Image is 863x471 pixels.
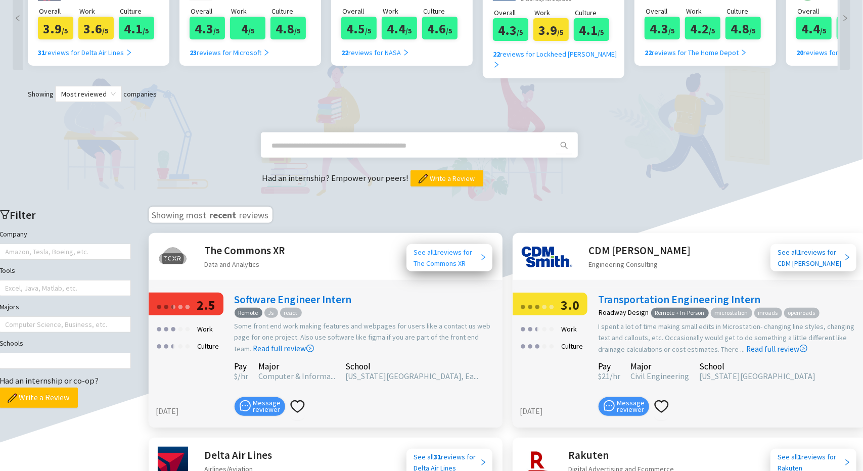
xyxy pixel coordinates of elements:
div: 4.3 [645,17,680,39]
b: 1 [798,452,802,461]
a: 22reviews for The Home Depot right [645,39,747,58]
div: Roadway Design [599,309,649,316]
b: 1 [434,248,438,257]
span: right [840,15,850,22]
span: 3.0 [561,297,579,313]
input: Tools [6,282,8,294]
span: [US_STATE][GEOGRAPHIC_DATA], Ea... [346,371,479,381]
span: message [604,400,615,411]
span: Write a Review [19,391,70,404]
div: 4.5 [341,17,377,39]
div: Major [259,363,336,370]
span: Message reviewer [253,400,281,413]
div: 4.8 [270,17,306,39]
div: ● [534,320,540,336]
div: ● [541,338,548,353]
a: Transportation Engineering Intern [599,293,761,306]
span: 21 [599,371,610,381]
div: ● [185,298,191,314]
div: ● [541,298,548,314]
span: /hr [238,371,249,381]
div: 4 [230,17,265,39]
span: $ [599,371,602,381]
div: reviews for Delta Air Lines [38,47,132,58]
div: ● [549,338,555,353]
span: right [740,49,747,56]
div: ● [520,338,526,353]
div: 3.9 [38,17,73,39]
div: Work [558,320,580,338]
div: ● [534,298,540,314]
span: $ [235,371,238,381]
p: Overall [797,6,837,17]
span: /5 [214,26,220,35]
h2: CDM [PERSON_NAME] [589,242,691,259]
b: 22 [645,48,652,57]
div: ● [520,320,526,336]
a: Software Engineer Intern [235,293,352,306]
p: Overall [191,6,230,17]
div: 4.3 [190,17,225,39]
span: /5 [558,28,564,37]
span: /5 [103,26,109,35]
div: Major [631,363,690,370]
a: 31reviews for Delta Air Lines right [38,39,132,58]
b: 20 [796,48,803,57]
img: CDM Smith [522,242,572,272]
div: ● [527,338,533,353]
img: pencil.png [8,394,17,403]
div: Culture [558,338,586,355]
b: 31 [38,48,45,57]
span: /5 [143,26,149,35]
span: /5 [406,26,412,35]
div: ● [170,298,173,314]
div: ● [156,320,162,336]
p: Overall [494,7,533,18]
div: [DATE] [520,405,594,417]
span: /hr [610,371,621,381]
div: ● [163,320,169,336]
span: right [480,459,487,466]
span: Most reviewed [61,86,116,102]
div: 4.1 [119,17,154,39]
div: ● [185,338,191,353]
a: Read full review [253,293,314,353]
div: 4.2 [685,17,720,39]
p: Culture [120,6,159,17]
div: ● [156,298,162,314]
b: 23 [190,48,197,57]
a: See all1reviews forCDM [PERSON_NAME] [770,244,856,271]
div: ● [549,320,555,336]
div: 4.4 [382,17,417,39]
p: Work [79,6,119,17]
b: 22 [341,48,348,57]
b: 31 [434,452,441,461]
span: message [240,400,251,411]
span: /5 [598,28,604,37]
div: Culture [194,338,222,355]
a: 23reviews for Microsoft right [190,39,270,58]
div: School [346,363,479,370]
div: School [700,363,816,370]
span: Remote [235,308,262,318]
a: 22reviews for NASA right [341,39,410,58]
span: /5 [709,26,715,35]
span: /5 [248,26,254,35]
div: ● [170,338,176,353]
div: reviews for Lockheed [PERSON_NAME] [493,49,622,71]
b: 1 [798,248,802,257]
span: right-circle [800,345,807,352]
div: ● [177,320,184,336]
div: ● [156,338,162,353]
span: /5 [295,26,301,35]
div: ● [185,320,191,336]
span: /5 [750,26,756,35]
h2: Delta Air Lines [205,447,272,463]
div: reviews for Microsoft [190,47,270,58]
span: /5 [62,26,68,35]
div: Pay [599,363,621,370]
h2: The Commons XR [205,242,286,259]
p: Culture [423,6,463,17]
img: The Commons XR [158,242,188,272]
div: 4.4 [796,17,832,39]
